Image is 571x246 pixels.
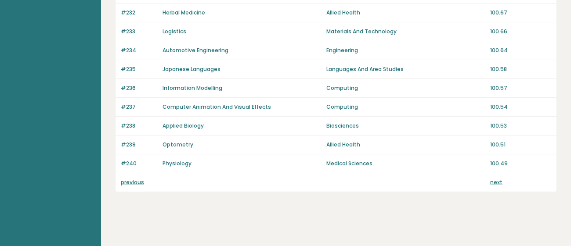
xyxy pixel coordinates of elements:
p: 100.54 [490,103,551,111]
a: Physiology [163,160,192,167]
a: Computer Animation And Visual Effects [163,103,271,111]
p: Engineering [326,46,485,54]
p: #233 [121,28,157,36]
p: Computing [326,84,485,92]
a: Logistics [163,28,186,35]
p: 100.67 [490,9,551,17]
p: Materials And Technology [326,28,485,36]
p: 100.64 [490,46,551,54]
a: Optometry [163,141,193,148]
p: #235 [121,65,157,73]
a: Applied Biology [163,122,204,129]
p: #237 [121,103,157,111]
p: Allied Health [326,9,485,17]
a: Automotive Engineering [163,46,228,54]
p: #236 [121,84,157,92]
p: Languages And Area Studies [326,65,485,73]
p: Biosciences [326,122,485,130]
p: 100.66 [490,28,551,36]
p: #234 [121,46,157,54]
p: #238 [121,122,157,130]
p: 100.53 [490,122,551,130]
p: 100.58 [490,65,551,73]
p: Computing [326,103,485,111]
p: 100.49 [490,160,551,168]
p: 100.57 [490,84,551,92]
a: next [490,178,502,186]
a: Japanese Languages [163,65,220,73]
p: Medical Sciences [326,160,485,168]
p: Allied Health [326,141,485,149]
p: #240 [121,160,157,168]
p: #239 [121,141,157,149]
a: previous [121,178,144,186]
a: Herbal Medicine [163,9,205,16]
a: Information Modelling [163,84,222,92]
p: #232 [121,9,157,17]
p: 100.51 [490,141,551,149]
